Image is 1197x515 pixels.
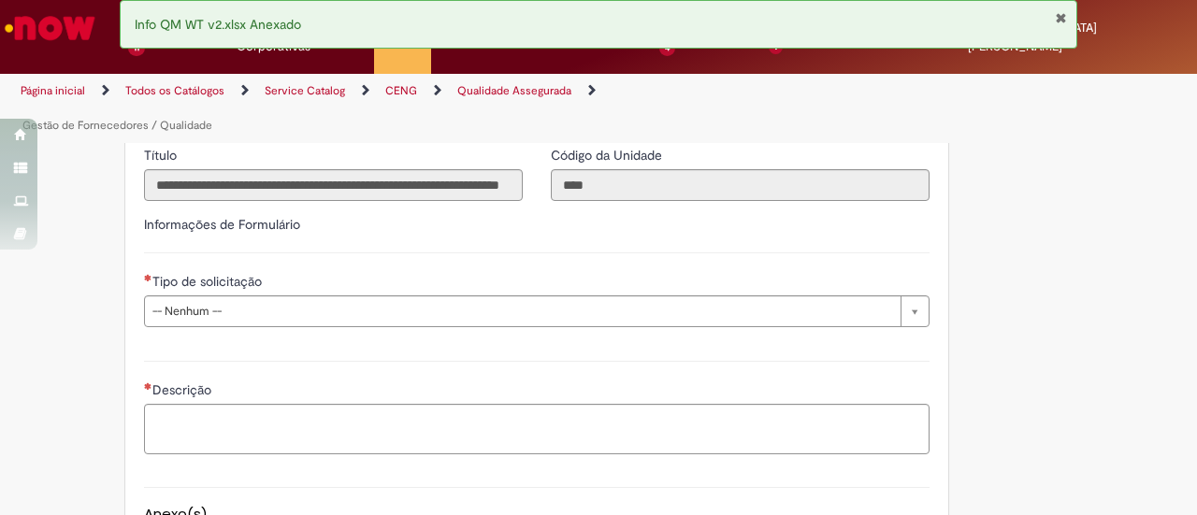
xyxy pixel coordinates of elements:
[144,146,180,165] label: Somente leitura - Título
[551,147,666,164] span: Somente leitura - Código da Unidade
[551,146,666,165] label: Somente leitura - Código da Unidade
[152,296,891,326] span: -- Nenhum --
[1055,10,1067,25] button: Fechar Notificação
[265,83,345,98] a: Service Catalog
[152,381,215,398] span: Descrição
[152,273,266,290] span: Tipo de solicitação
[135,16,301,33] span: Info QM WT v2.xlsx Anexado
[22,118,212,133] a: Gestão de Fornecedores / Qualidade
[144,147,180,164] span: Somente leitura - Título
[144,404,930,453] textarea: Descrição
[144,274,152,281] span: Necessários
[21,83,85,98] a: Página inicial
[144,382,152,390] span: Necessários
[14,74,784,143] ul: Trilhas de página
[144,216,300,233] label: Informações de Formulário
[144,169,523,201] input: Título
[385,83,417,98] a: CENG
[551,169,930,201] input: Código da Unidade
[2,9,98,47] img: ServiceNow
[125,83,224,98] a: Todos os Catálogos
[457,83,571,98] a: Qualidade Assegurada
